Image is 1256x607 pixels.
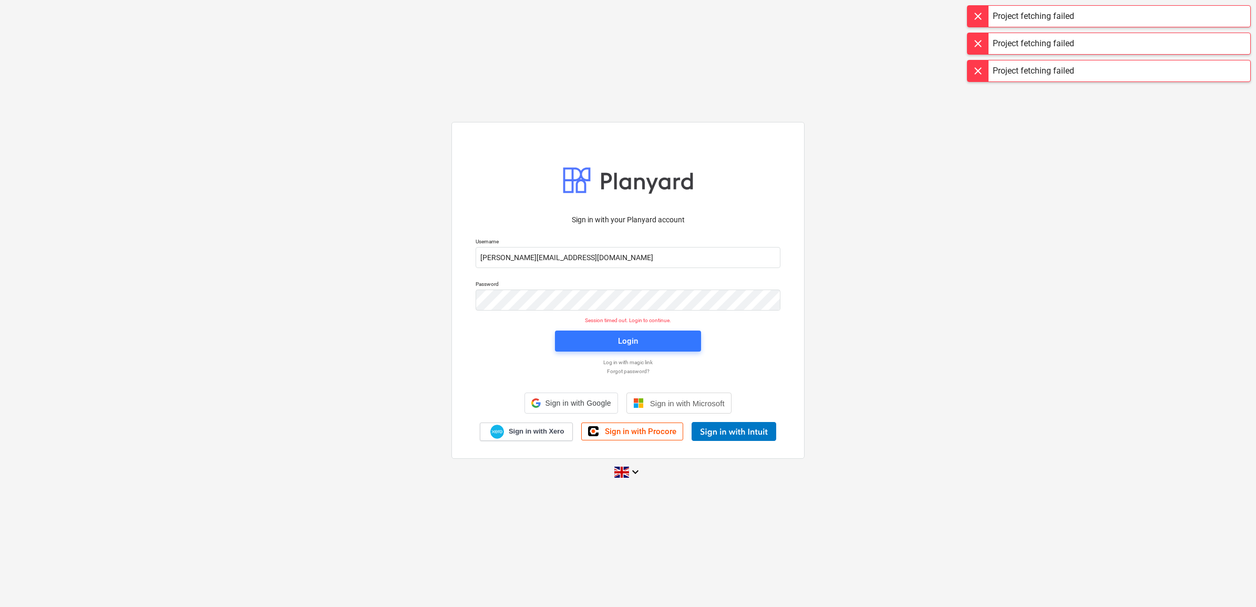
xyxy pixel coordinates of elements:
a: Forgot password? [470,368,786,375]
div: Project fetching failed [993,37,1074,50]
span: Sign in with Google [545,399,611,407]
img: Xero logo [490,425,504,439]
a: Sign in with Procore [581,423,683,440]
i: keyboard_arrow_down [629,466,642,478]
p: Session timed out. Login to continue. [469,317,787,324]
button: Login [555,331,701,352]
span: Sign in with Microsoft [650,399,725,408]
div: Sign in with Google [524,393,617,414]
span: Sign in with Procore [605,427,676,436]
img: Microsoft logo [633,398,644,408]
p: Sign in with your Planyard account [476,214,780,225]
p: Password [476,281,780,290]
div: Login [618,334,638,348]
a: Log in with magic link [470,359,786,366]
input: Username [476,247,780,268]
span: Sign in with Xero [509,427,564,436]
div: Project fetching failed [993,65,1074,77]
a: Sign in with Xero [480,423,573,441]
p: Username [476,238,780,247]
div: Project fetching failed [993,10,1074,23]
